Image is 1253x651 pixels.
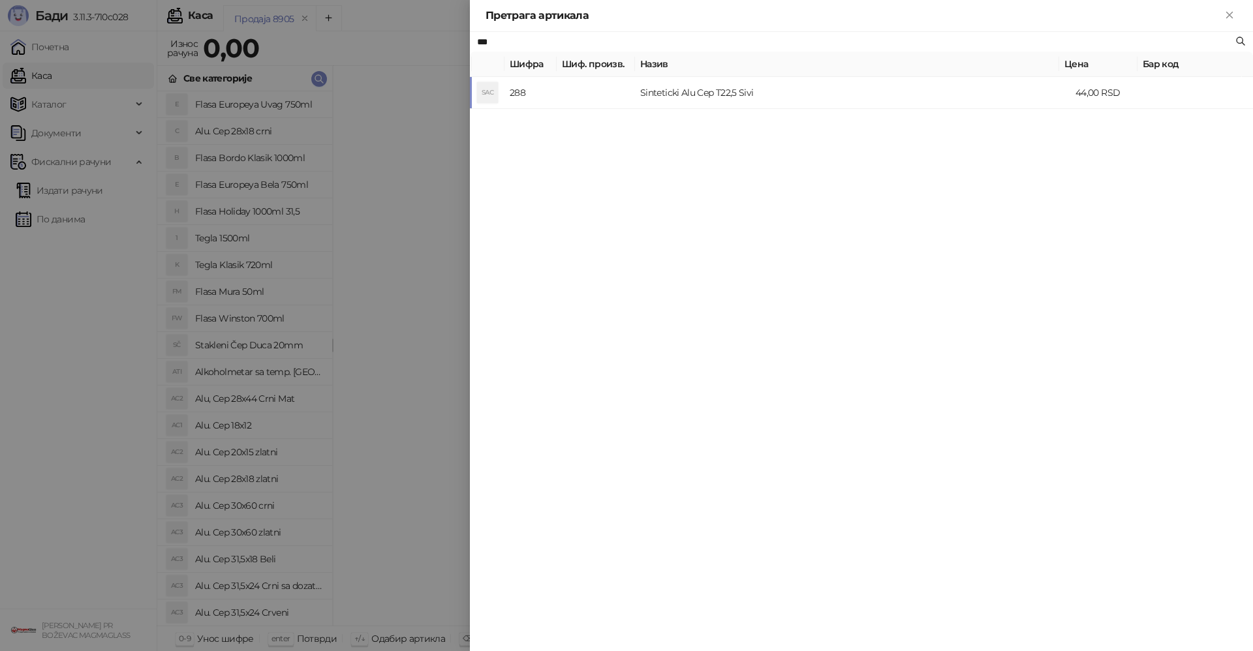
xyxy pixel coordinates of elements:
[557,52,635,77] th: Шиф. произв.
[486,8,1222,23] div: Претрага артикала
[1137,52,1242,77] th: Бар код
[504,52,557,77] th: Шифра
[1070,77,1149,109] td: 44,00 RSD
[635,77,1070,109] td: Sinteticki Alu Cep T22,5 Sivi
[1222,8,1237,23] button: Close
[504,77,557,109] td: 288
[477,82,498,103] div: SAC
[1059,52,1137,77] th: Цена
[635,52,1059,77] th: Назив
